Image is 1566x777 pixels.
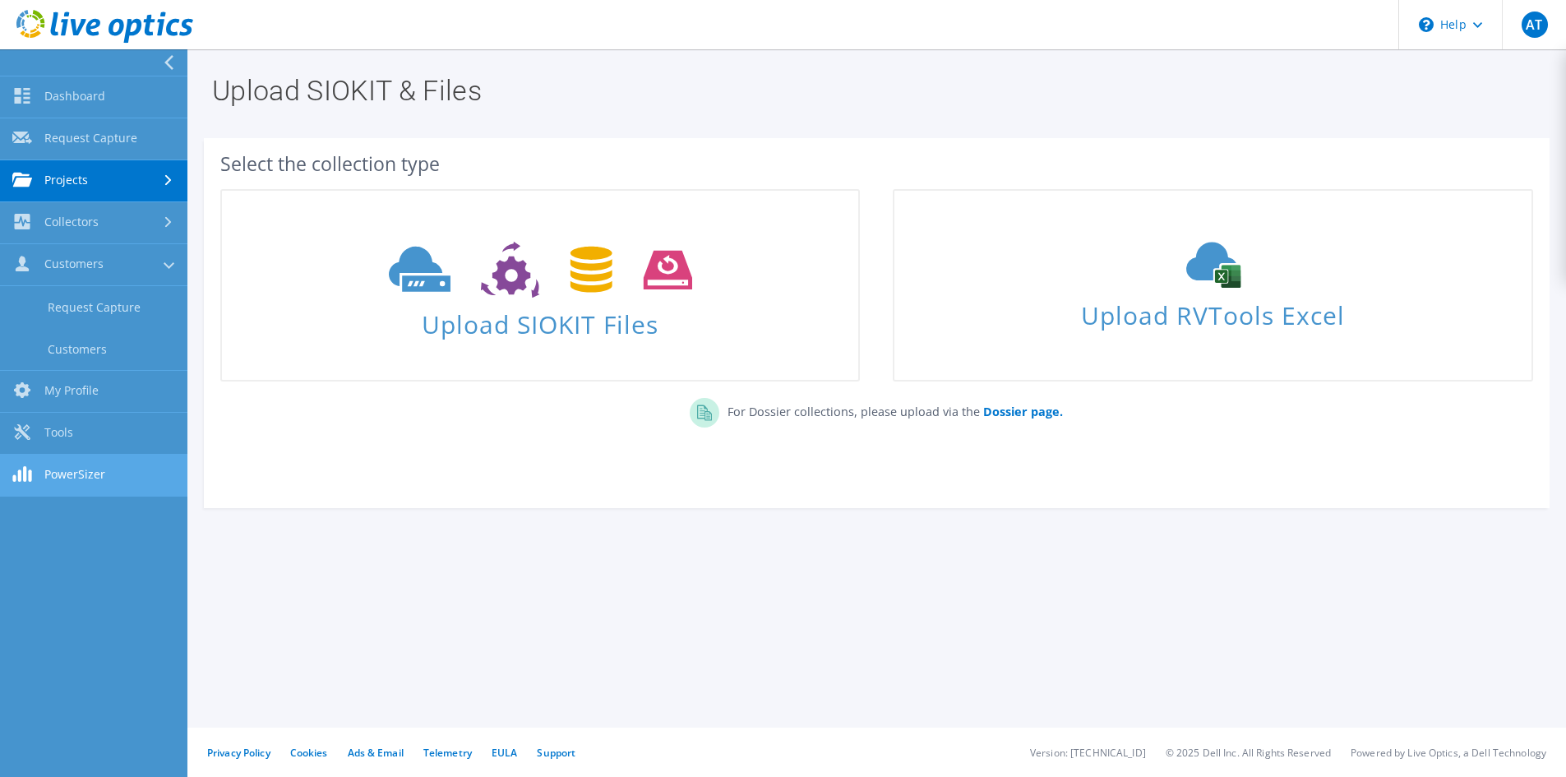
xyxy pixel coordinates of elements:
div: Select the collection type [220,155,1533,173]
a: Upload SIOKIT Files [220,189,860,382]
a: EULA [492,746,517,760]
a: Upload RVTools Excel [893,189,1532,382]
svg: \n [1419,17,1434,32]
h1: Upload SIOKIT & Files [212,76,1533,104]
p: For Dossier collections, please upload via the [719,398,1063,421]
a: Ads & Email [348,746,404,760]
a: Privacy Policy [207,746,270,760]
li: © 2025 Dell Inc. All Rights Reserved [1166,746,1331,760]
a: Telemetry [423,746,472,760]
a: Dossier page. [980,404,1063,419]
a: Cookies [290,746,328,760]
a: Support [537,746,575,760]
b: Dossier page. [983,404,1063,419]
li: Version: [TECHNICAL_ID] [1030,746,1146,760]
span: Upload RVTools Excel [894,294,1531,329]
span: Upload SIOKIT Files [222,302,858,337]
li: Powered by Live Optics, a Dell Technology [1351,746,1546,760]
span: AT [1522,12,1548,38]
